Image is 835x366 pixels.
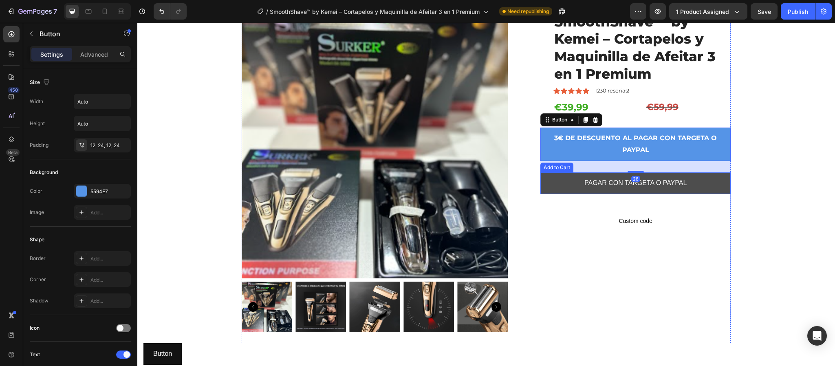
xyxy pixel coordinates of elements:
[90,142,129,149] div: 12, 24, 12, 24
[137,23,835,366] iframe: Design area
[413,93,432,101] div: Button
[90,255,129,262] div: Add...
[80,50,108,59] p: Advanced
[90,298,129,305] div: Add...
[676,7,729,16] span: 1 product assigned
[30,77,51,88] div: Size
[53,7,57,16] p: 7
[111,279,121,289] button: Carousel Back Arrow
[30,351,40,358] div: Text
[781,3,815,20] button: Publish
[3,3,61,20] button: 7
[30,141,48,149] div: Padding
[40,50,63,59] p: Settings
[6,149,20,156] div: Beta
[30,209,44,216] div: Image
[403,150,593,171] button: PAGAR CON TARGETA O PAYPAL
[751,3,778,20] button: Save
[270,7,480,16] span: SmoothShave™ by Kemei – Cortapelos y Maquinilla de Afeitar 3 en 1 Premium
[354,279,364,289] button: Carousel Next Arrow
[508,75,593,93] div: €59,99
[807,326,827,346] div: Open Intercom Messenger
[507,8,549,15] span: Need republishing
[403,193,593,203] span: Custom code
[30,297,48,304] div: Shadow
[6,320,44,342] button: <p>Button</p>
[16,325,35,337] p: Button
[90,188,129,195] div: 5594E7
[416,75,501,94] div: €39,99
[104,259,155,309] img: Cortapelo recargable 3 en 1 - additional image 6
[30,324,40,332] div: Icon
[403,105,593,138] button: <p>3€ DE DESCUENTO AL PAGAR CON TARGETA O PAYPAL &nbsp;</p>
[266,7,268,16] span: /
[413,110,584,133] p: 3€ DE DESCUENTO AL PAGAR CON TARGETA O PAYPAL
[266,259,317,309] img: Cortapelo recargable 3 en 1 - additional image 8
[758,8,771,15] span: Save
[30,276,46,283] div: Corner
[30,236,44,243] div: Shape
[320,259,370,309] img: Cortapelo recargable 3 en 1 - additional image 9
[458,64,492,71] p: 1230 reseñas!
[30,98,43,105] div: Width
[40,29,109,39] p: Button
[669,3,747,20] button: 1 product assigned
[30,169,58,176] div: Background
[90,276,129,284] div: Add...
[494,153,503,159] div: 28
[405,141,434,148] div: Add to Cart
[30,187,42,195] div: Color
[30,255,46,262] div: Border
[154,3,187,20] div: Undo/Redo
[74,94,130,109] input: Auto
[30,120,45,127] div: Height
[90,209,129,216] div: Add...
[447,154,549,166] div: PAGAR CON TARGETA O PAYPAL
[8,87,20,93] div: 450
[788,7,808,16] div: Publish
[74,116,130,131] input: Auto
